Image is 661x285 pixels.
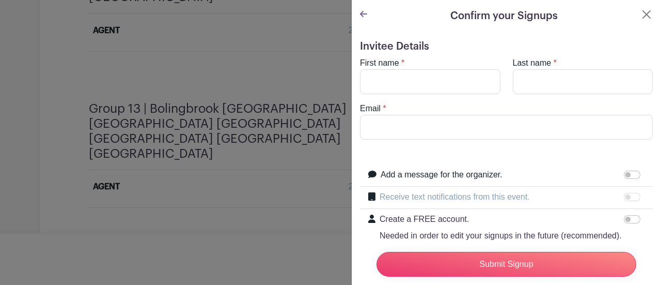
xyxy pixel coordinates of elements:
button: Close [640,8,653,21]
input: Submit Signup [376,252,636,277]
h5: Confirm your Signups [450,8,558,24]
label: Receive text notifications from this event. [380,191,530,203]
label: Last name [513,57,552,69]
p: Needed in order to edit your signups in the future (recommended). [380,230,622,242]
label: Add a message for the organizer. [381,169,502,181]
label: Email [360,102,381,115]
p: Create a FREE account. [380,213,622,226]
h5: Invitee Details [360,40,653,53]
label: First name [360,57,399,69]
